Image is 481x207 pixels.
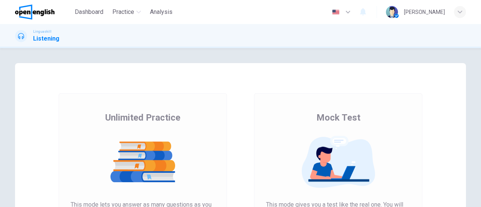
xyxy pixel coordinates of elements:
[150,8,172,17] span: Analysis
[15,5,54,20] img: OpenEnglish logo
[33,29,51,34] span: Linguaskill
[33,34,59,43] h1: Listening
[109,5,144,19] button: Practice
[75,8,103,17] span: Dashboard
[112,8,134,17] span: Practice
[15,5,72,20] a: OpenEnglish logo
[105,112,180,124] span: Unlimited Practice
[404,8,445,17] div: [PERSON_NAME]
[331,9,340,15] img: en
[72,5,106,19] button: Dashboard
[147,5,175,19] button: Analysis
[316,112,360,124] span: Mock Test
[386,6,398,18] img: Profile picture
